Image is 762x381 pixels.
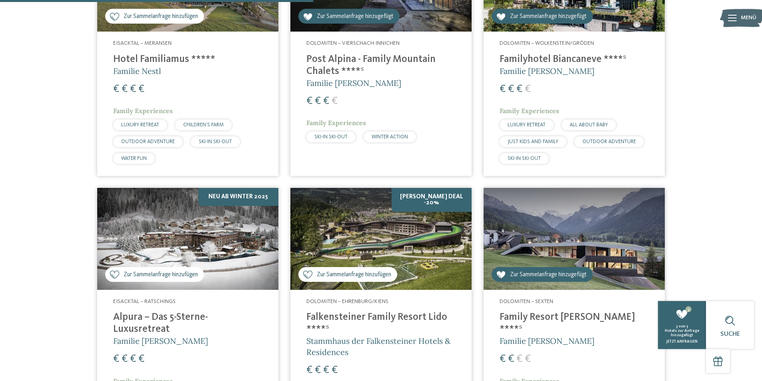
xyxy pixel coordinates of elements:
[500,336,594,346] span: Familie [PERSON_NAME]
[306,336,450,357] span: Stammhaus der Falkensteiner Hotels & Residences
[113,311,262,335] h4: Alpura – Das 5-Sterne-Luxusretreat
[138,354,144,364] span: €
[130,354,136,364] span: €
[676,324,678,328] span: 3
[508,84,514,94] span: €
[500,66,594,76] span: Familie [PERSON_NAME]
[113,336,208,346] span: Familie [PERSON_NAME]
[317,12,394,21] span: Zur Sammelanfrage hinzugefügt
[314,134,348,140] span: SKI-IN SKI-OUT
[500,84,506,94] span: €
[510,271,587,279] span: Zur Sammelanfrage hinzugefügt
[500,40,594,46] span: Dolomiten – Wolkenstein/Gröden
[484,188,665,290] img: Family Resort Rainer ****ˢ
[199,139,232,144] span: SKI-IN SKI-OUT
[500,107,559,115] span: Family Experiences
[121,156,147,161] span: WATER FUN
[570,122,608,128] span: ALL ABOUT BABY
[332,365,338,375] span: €
[500,354,506,364] span: €
[124,271,198,279] span: Zur Sammelanfrage hinzufügen
[525,84,531,94] span: €
[290,188,472,290] img: Familienhotels gesucht? Hier findet ihr die besten!
[508,156,541,161] span: SKI-IN SKI-OUT
[113,299,176,304] span: Eisacktal – Ratschings
[323,96,329,106] span: €
[500,54,649,66] h4: Familyhotel Biancaneve ****ˢ
[130,84,136,94] span: €
[306,78,401,88] span: Familie [PERSON_NAME]
[315,365,321,375] span: €
[315,96,321,106] span: €
[138,84,144,94] span: €
[183,122,224,128] span: CHILDREN’S FARM
[122,84,128,94] span: €
[323,365,329,375] span: €
[686,324,688,328] span: 5
[97,188,278,290] img: Familienhotels gesucht? Hier findet ihr die besten!
[306,96,312,106] span: €
[508,122,546,128] span: LUXURY RETREAT
[113,354,119,364] span: €
[500,299,553,304] span: Dolomiten – Sexten
[679,324,686,328] span: von
[508,354,514,364] span: €
[510,12,587,21] span: Zur Sammelanfrage hinzugefügt
[306,119,366,127] span: Family Experiences
[121,122,159,128] span: LUXURY RETREAT
[516,354,522,364] span: €
[582,139,636,144] span: OUTDOOR ADVENTURE
[317,271,391,279] span: Zur Sammelanfrage hinzufügen
[124,12,198,21] span: Zur Sammelanfrage hinzufügen
[372,134,408,140] span: WINTER ACTION
[306,365,312,375] span: €
[665,329,699,337] span: Hotels zur Anfrage hinzugefügt
[113,84,119,94] span: €
[122,354,128,364] span: €
[113,66,161,76] span: Familie Nestl
[516,84,522,94] span: €
[113,107,173,115] span: Family Experiences
[500,311,649,335] h4: Family Resort [PERSON_NAME] ****ˢ
[113,40,172,46] span: Eisacktal – Meransen
[121,139,175,144] span: OUTDOOR ADVENTURE
[658,301,706,349] a: 3 3 von 5 Hotels zur Anfrage hinzugefügt jetzt anfragen
[332,96,338,106] span: €
[306,40,400,46] span: Dolomiten – Vierschach-Innichen
[306,299,388,304] span: Dolomiten – Ehrenburg/Kiens
[686,306,692,312] span: 3
[666,339,698,343] span: jetzt anfragen
[525,354,531,364] span: €
[508,139,558,144] span: JUST KIDS AND FAMILY
[306,311,456,335] h4: Falkensteiner Family Resort Lido ****ˢ
[306,54,456,78] h4: Post Alpina - Family Mountain Chalets ****ˢ
[720,331,740,337] span: Suche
